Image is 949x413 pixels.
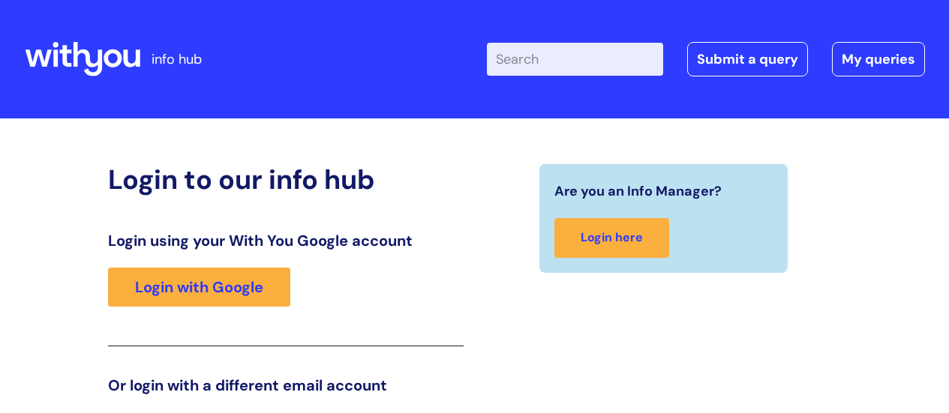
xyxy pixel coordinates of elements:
[108,268,290,307] a: Login with Google
[487,43,663,76] input: Search
[554,179,722,203] span: Are you an Info Manager?
[108,232,464,250] h3: Login using your With You Google account
[832,42,925,76] a: My queries
[152,47,202,71] p: info hub
[687,42,808,76] a: Submit a query
[554,218,669,258] a: Login here
[108,163,464,196] h2: Login to our info hub
[108,376,464,394] h3: Or login with a different email account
